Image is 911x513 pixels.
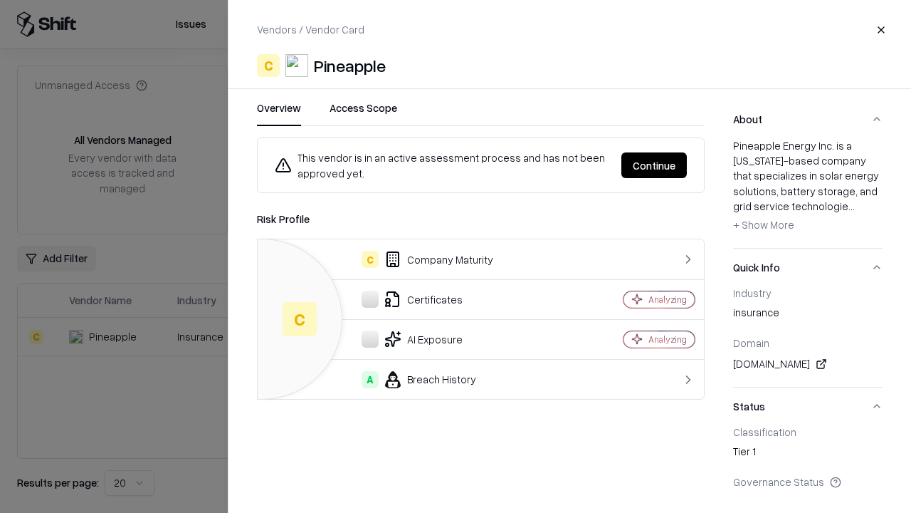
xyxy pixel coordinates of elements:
div: Analyzing [648,294,687,306]
button: Continue [621,152,687,178]
div: A [362,371,379,388]
div: Classification [733,425,883,438]
button: About [733,100,883,138]
div: C [283,302,317,336]
div: Pineapple Energy Inc. is a [US_STATE]-based company that specializes in solar energy solutions, b... [733,138,883,237]
div: AI Exposure [269,331,574,348]
button: Overview [257,100,301,126]
div: This vendor is in an active assessment process and has not been approved yet. [275,150,610,181]
div: Risk Profile [257,210,705,227]
button: Quick Info [733,249,883,286]
div: Pineapple [314,54,386,77]
div: [DOMAIN_NAME] [733,356,883,373]
div: Quick Info [733,286,883,387]
div: Analyzing [648,333,687,346]
div: Company Maturity [269,251,574,268]
span: + Show More [733,218,794,231]
div: Breach History [269,371,574,388]
div: Industry [733,286,883,299]
div: C [257,54,280,77]
div: Governance Status [733,475,883,488]
span: ... [848,199,855,212]
button: + Show More [733,214,794,237]
div: Certificates [269,291,574,308]
div: About [733,138,883,248]
div: insurance [733,305,883,325]
div: Tier 1 [733,444,883,464]
button: Access Scope [330,100,397,126]
div: C [362,251,379,268]
p: Vendors / Vendor Card [257,22,364,37]
div: Domain [733,336,883,349]
button: Status [733,388,883,425]
img: Pineapple [285,54,308,77]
